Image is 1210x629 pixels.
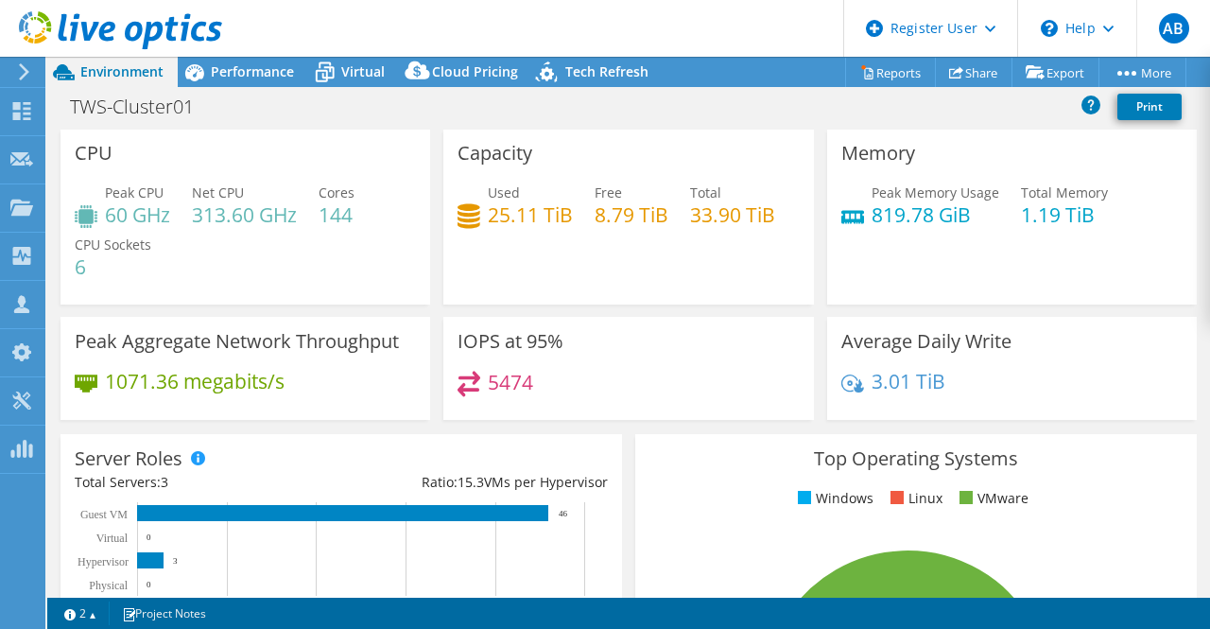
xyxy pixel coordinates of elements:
[319,204,354,225] h4: 144
[1041,20,1058,37] svg: \n
[841,331,1011,352] h3: Average Daily Write
[488,204,573,225] h4: 25.11 TiB
[105,204,170,225] h4: 60 GHz
[793,488,873,509] li: Windows
[458,473,484,491] span: 15.3
[458,143,532,164] h3: Capacity
[192,183,244,201] span: Net CPU
[341,472,608,493] div: Ratio: VMs per Hypervisor
[78,555,129,568] text: Hypervisor
[432,62,518,80] span: Cloud Pricing
[80,508,128,521] text: Guest VM
[51,602,110,625] a: 2
[872,204,999,225] h4: 819.78 GiB
[872,371,945,392] h4: 3.01 TiB
[565,62,648,80] span: Tech Refresh
[147,580,151,589] text: 0
[1021,183,1108,201] span: Total Memory
[955,488,1028,509] li: VMware
[845,58,936,87] a: Reports
[1021,204,1108,225] h4: 1.19 TiB
[89,579,128,592] text: Physical
[341,62,385,80] span: Virtual
[105,183,164,201] span: Peak CPU
[1011,58,1099,87] a: Export
[690,204,775,225] h4: 33.90 TiB
[109,602,219,625] a: Project Notes
[75,472,341,493] div: Total Servers:
[841,143,915,164] h3: Memory
[1159,13,1189,44] span: AB
[1098,58,1186,87] a: More
[690,183,721,201] span: Total
[173,556,178,566] text: 3
[147,533,151,542] text: 0
[488,183,520,201] span: Used
[61,96,223,117] h1: TWS-Cluster01
[559,509,568,518] text: 46
[75,143,112,164] h3: CPU
[161,473,168,491] span: 3
[319,183,354,201] span: Cores
[458,331,563,352] h3: IOPS at 95%
[105,371,285,392] h4: 1071.36 megabits/s
[80,62,164,80] span: Environment
[75,448,182,469] h3: Server Roles
[649,448,1183,469] h3: Top Operating Systems
[886,488,942,509] li: Linux
[1117,94,1182,120] a: Print
[96,532,129,545] text: Virtual
[935,58,1012,87] a: Share
[872,183,999,201] span: Peak Memory Usage
[595,183,622,201] span: Free
[75,256,151,277] h4: 6
[192,204,297,225] h4: 313.60 GHz
[488,372,533,393] h4: 5474
[75,236,151,253] span: CPU Sockets
[75,331,399,352] h3: Peak Aggregate Network Throughput
[211,62,294,80] span: Performance
[595,204,668,225] h4: 8.79 TiB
